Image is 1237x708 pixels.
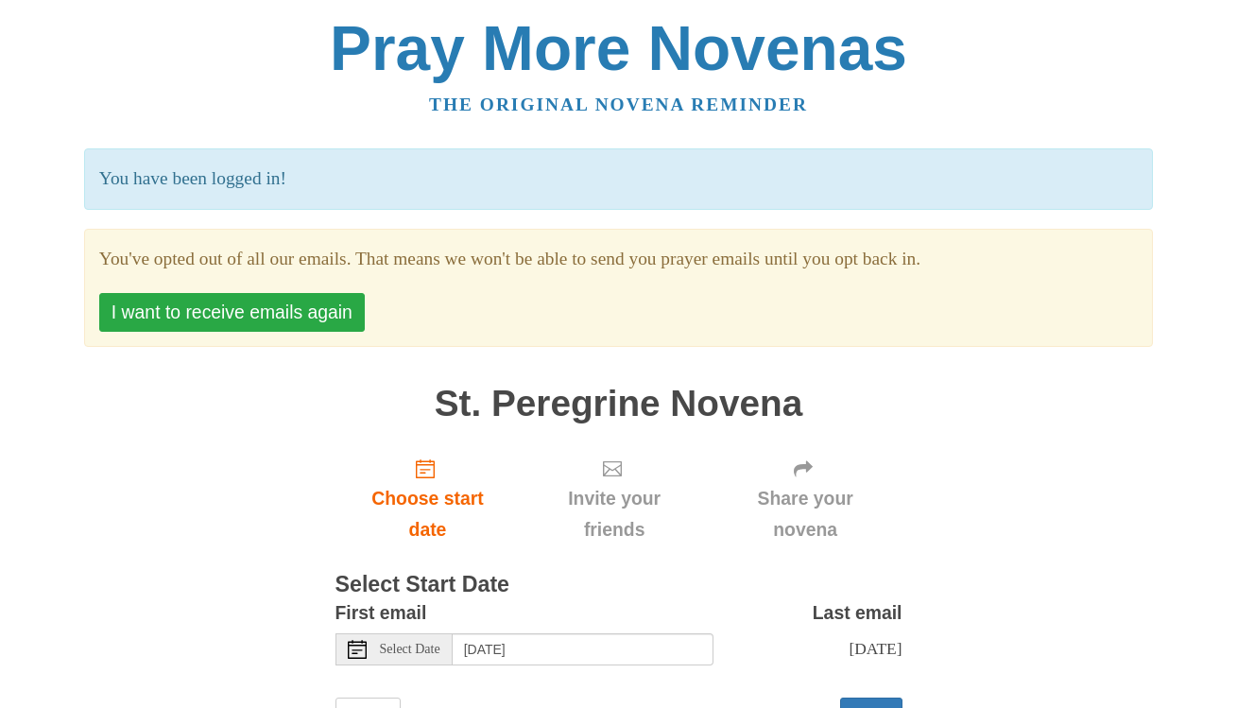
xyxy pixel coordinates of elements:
[709,442,902,555] div: Click "Next" to confirm your start date first.
[429,95,808,114] a: The original novena reminder
[354,483,502,545] span: Choose start date
[335,384,902,424] h1: St. Peregrine Novena
[99,244,1138,275] section: You've opted out of all our emails. That means we won't be able to send you prayer emails until y...
[539,483,689,545] span: Invite your friends
[99,293,365,332] button: I want to receive emails again
[330,13,907,83] a: Pray More Novenas
[380,643,440,656] span: Select Date
[335,597,427,629] label: First email
[335,442,521,555] a: Choose start date
[728,483,884,545] span: Share your novena
[813,597,902,629] label: Last email
[520,442,708,555] div: Click "Next" to confirm your start date first.
[849,639,902,658] span: [DATE]
[335,573,902,597] h3: Select Start Date
[84,148,1153,210] p: You have been logged in!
